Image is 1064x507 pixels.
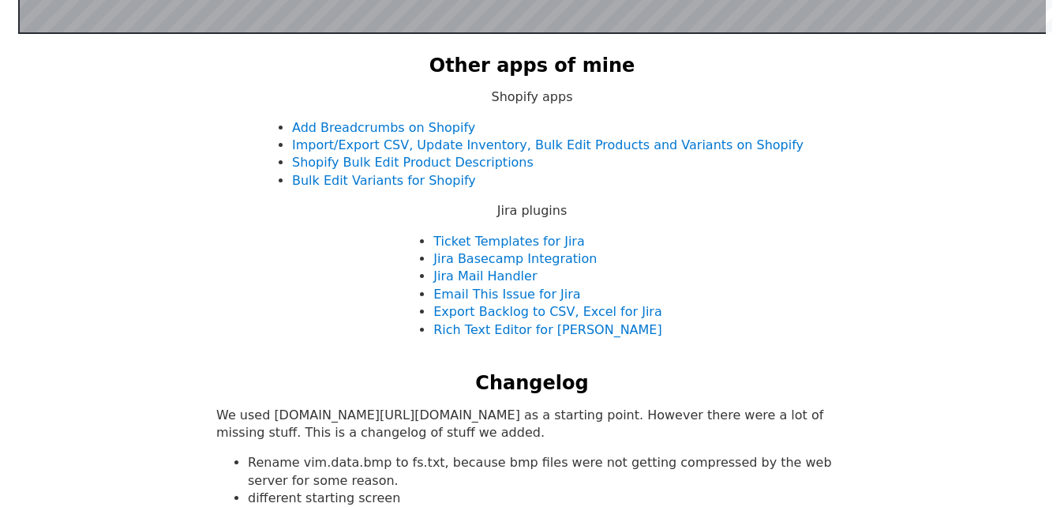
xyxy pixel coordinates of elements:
a: Shopify Bulk Edit Product Descriptions [292,155,534,170]
h2: Other apps of mine [429,53,635,80]
a: Rich Text Editor for [PERSON_NAME] [433,322,661,337]
a: Email This Issue for Jira [433,287,580,302]
li: different starting screen [248,490,848,507]
li: Rename vim.data.bmp to fs.txt, because bmp files were not getting compressed by the web server fo... [248,454,848,490]
a: Add Breadcrumbs on Shopify [292,120,475,135]
a: Import/Export CSV, Update Inventory, Bulk Edit Products and Variants on Shopify [292,137,804,152]
a: Ticket Templates for Jira [433,234,584,249]
h2: Changelog [475,370,588,397]
a: Jira Mail Handler [433,269,537,284]
a: Bulk Edit Variants for Shopify [292,173,476,188]
a: Export Backlog to CSV, Excel for Jira [433,304,661,319]
a: Jira Basecamp Integration [433,251,597,266]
